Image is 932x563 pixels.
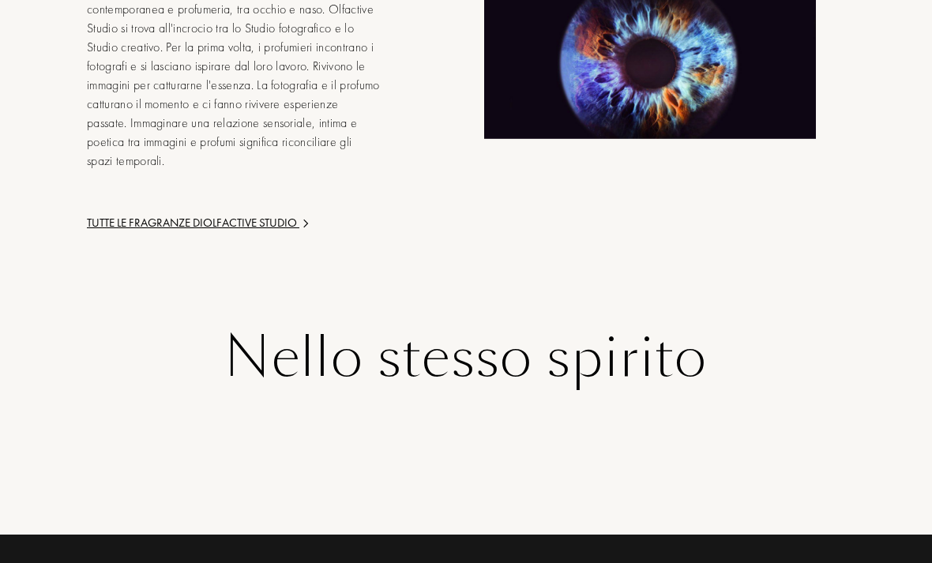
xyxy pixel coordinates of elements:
div: Tutte le fragranze di Olfactive Studio [87,214,381,232]
a: Tutte le fragranze diOlfactive Studio [87,214,381,232]
img: arrow.png [299,217,312,230]
div: Nello stesso spirito [36,327,896,388]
